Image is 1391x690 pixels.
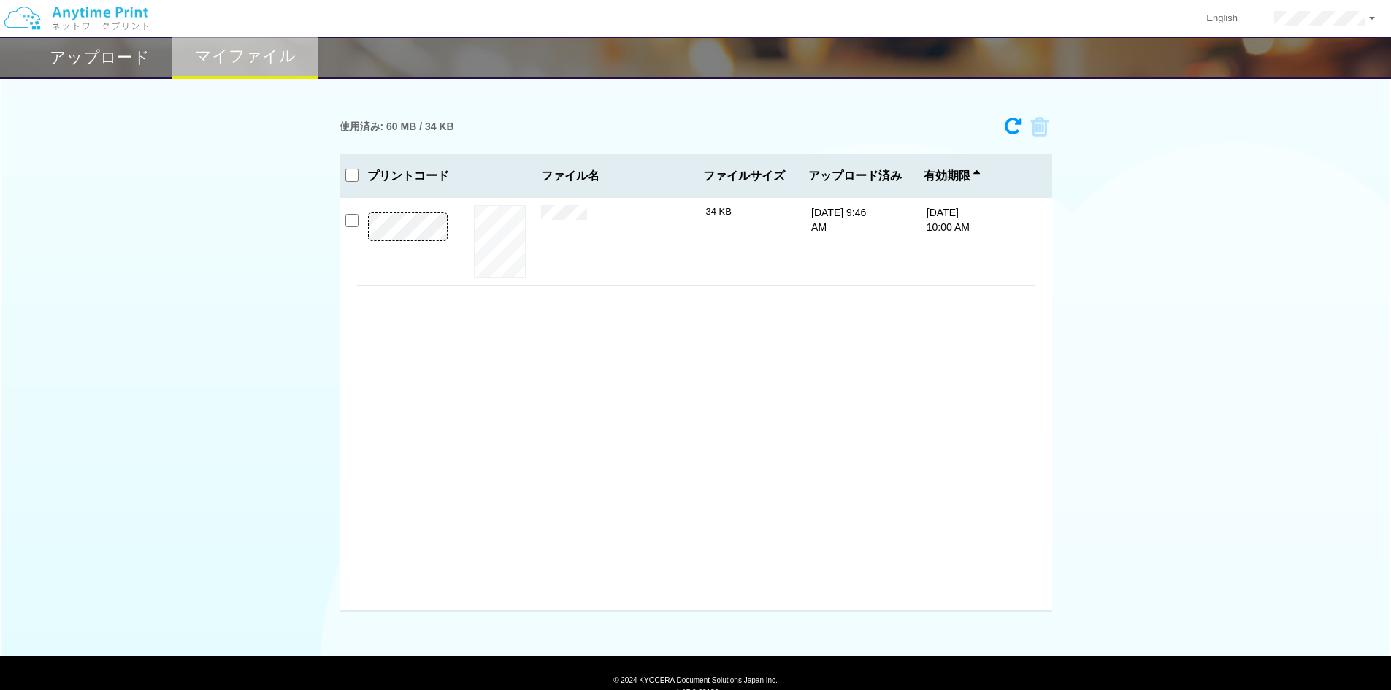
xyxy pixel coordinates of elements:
p: [DATE] 10:00 AM [927,205,982,234]
span: ファイルサイズ [703,169,786,183]
span: © 2024 KYOCERA Document Solutions Japan Inc. [613,675,778,684]
h3: プリントコード [357,169,459,183]
p: [DATE] 9:46 AM [811,205,867,234]
span: 有効期限 [924,169,980,183]
span: ファイル名 [541,169,697,183]
h2: マイファイル [195,47,296,65]
span: 34 KB [706,206,732,217]
span: アップロード済み [808,169,902,183]
h2: アップロード [50,49,150,66]
h3: 使用済み: 60 MB / 34 KB [340,121,454,132]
